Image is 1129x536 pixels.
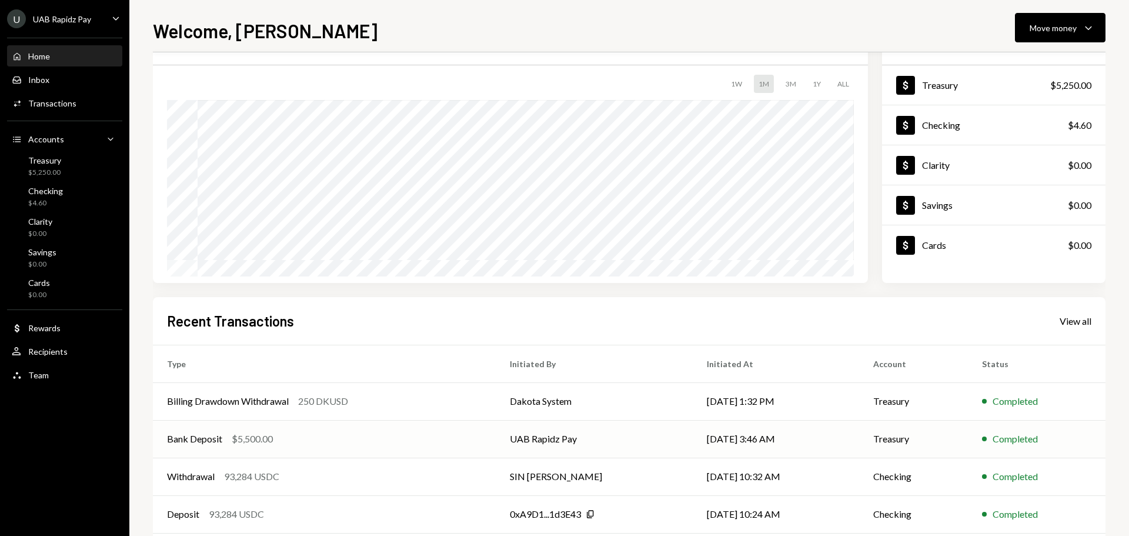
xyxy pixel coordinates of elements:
[496,382,693,420] td: Dakota System
[167,507,199,521] div: Deposit
[1068,118,1091,132] div: $4.60
[7,317,122,338] a: Rewards
[833,75,854,93] div: ALL
[28,229,52,239] div: $0.00
[167,394,289,408] div: Billing Drawdown Withdrawal
[882,105,1105,145] a: Checking$4.60
[859,458,968,495] td: Checking
[1050,78,1091,92] div: $5,250.00
[28,98,76,108] div: Transactions
[7,152,122,180] a: Treasury$5,250.00
[7,128,122,149] a: Accounts
[28,75,49,85] div: Inbox
[28,134,64,144] div: Accounts
[808,75,826,93] div: 1Y
[1068,238,1091,252] div: $0.00
[922,239,946,251] div: Cards
[153,19,378,42] h1: Welcome, [PERSON_NAME]
[922,199,953,211] div: Savings
[754,75,774,93] div: 1M
[153,345,496,382] th: Type
[781,75,801,93] div: 3M
[859,420,968,458] td: Treasury
[28,259,56,269] div: $0.00
[993,394,1038,408] div: Completed
[28,51,50,61] div: Home
[859,382,968,420] td: Treasury
[882,145,1105,185] a: Clarity$0.00
[7,92,122,114] a: Transactions
[7,9,26,28] div: U
[7,364,122,385] a: Team
[693,458,859,495] td: [DATE] 10:32 AM
[693,420,859,458] td: [DATE] 3:46 AM
[28,168,61,178] div: $5,250.00
[28,370,49,380] div: Team
[882,225,1105,265] a: Cards$0.00
[7,244,122,272] a: Savings$0.00
[232,432,273,446] div: $5,500.00
[726,75,747,93] div: 1W
[1060,314,1091,327] a: View all
[28,198,63,208] div: $4.60
[28,247,56,257] div: Savings
[693,495,859,533] td: [DATE] 10:24 AM
[28,323,61,333] div: Rewards
[7,213,122,241] a: Clarity$0.00
[224,470,279,484] div: 93,284 USDC
[882,185,1105,225] a: Savings$0.00
[922,119,960,131] div: Checking
[922,79,958,91] div: Treasury
[993,507,1038,521] div: Completed
[28,186,63,196] div: Checking
[7,274,122,302] a: Cards$0.00
[28,155,61,165] div: Treasury
[298,394,348,408] div: 250 DKUSD
[28,290,50,300] div: $0.00
[496,420,693,458] td: UAB Rapidz Pay
[7,69,122,90] a: Inbox
[167,432,222,446] div: Bank Deposit
[167,311,294,331] h2: Recent Transactions
[693,382,859,420] td: [DATE] 1:32 PM
[968,345,1105,382] th: Status
[859,495,968,533] td: Checking
[993,432,1038,446] div: Completed
[7,182,122,211] a: Checking$4.60
[33,14,91,24] div: UAB Rapidz Pay
[496,345,693,382] th: Initiated By
[1030,22,1077,34] div: Move money
[28,278,50,288] div: Cards
[993,470,1038,484] div: Completed
[510,507,581,521] div: 0xA9D1...1d3E43
[28,217,52,227] div: Clarity
[209,507,264,521] div: 93,284 USDC
[1068,158,1091,172] div: $0.00
[28,347,68,357] div: Recipients
[859,345,968,382] th: Account
[7,45,122,66] a: Home
[922,159,950,171] div: Clarity
[1015,13,1105,42] button: Move money
[167,470,215,484] div: Withdrawal
[693,345,859,382] th: Initiated At
[496,458,693,495] td: SIN [PERSON_NAME]
[882,65,1105,105] a: Treasury$5,250.00
[1060,315,1091,327] div: View all
[1068,198,1091,212] div: $0.00
[7,341,122,362] a: Recipients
